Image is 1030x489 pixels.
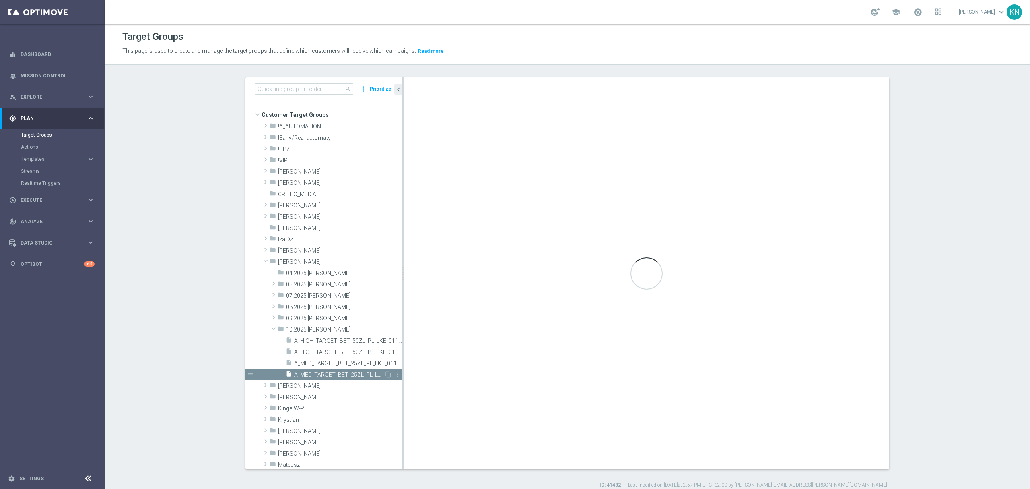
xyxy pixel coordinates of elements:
[9,197,95,203] button: play_circle_outline Execute keyboard_arrow_right
[278,157,402,164] span: !VIP
[9,94,95,100] button: person_search Explore keyboard_arrow_right
[278,180,402,186] span: Antoni L.
[262,109,402,120] span: Customer Target Groups
[9,197,87,204] div: Execute
[278,225,402,232] span: El&#x17C;bieta S.
[345,86,351,92] span: search
[9,115,87,122] div: Plan
[270,213,276,222] i: folder
[278,280,284,290] i: folder
[278,123,402,130] span: !A_AUTOMATION
[270,416,276,425] i: folder
[9,93,16,101] i: person_search
[270,190,276,199] i: folder
[278,202,402,209] span: Dagmara D.
[278,236,402,243] span: Iza Dz.
[270,122,276,132] i: folder
[270,404,276,414] i: folder
[278,428,402,435] span: Marcin G
[21,198,87,203] span: Execute
[270,461,276,470] i: folder
[122,31,183,43] h1: Target Groups
[9,115,95,122] div: gps_fixed Plan keyboard_arrow_right
[21,180,84,186] a: Realtime Triggers
[9,115,16,122] i: gps_fixed
[278,416,402,423] span: Krystian
[270,201,276,211] i: folder
[21,168,84,174] a: Streams
[21,165,104,177] div: Streams
[294,360,402,367] span: A_MED_TARGET_BET_25ZL_PL_LKE_011025
[270,438,276,448] i: folder
[21,156,95,162] button: Templates keyboard_arrow_right
[278,247,402,254] span: Justyna B.
[9,218,87,225] div: Analyze
[21,219,87,224] span: Analyze
[892,8,900,17] span: school
[9,240,95,246] div: Data Studio keyboard_arrow_right
[9,261,95,267] button: lightbulb Optibot +10
[9,218,16,225] i: track_changes
[9,261,16,268] i: lightbulb
[270,224,276,233] i: folder
[628,482,887,489] label: Last modified on [DATE] at 2:57 PM UTC+02:00 by [PERSON_NAME][EMAIL_ADDRESS][PERSON_NAME][DOMAIN_...
[9,239,87,247] div: Data Studio
[270,235,276,244] i: folder
[21,153,104,165] div: Templates
[958,6,1007,18] a: [PERSON_NAME]keyboard_arrow_down
[278,259,402,265] span: Kamil N.
[286,281,402,288] span: 05.2025 Kamil N.
[286,337,292,346] i: insert_drive_file
[278,191,402,198] span: CRITEO_MEDIA
[270,450,276,459] i: folder
[278,439,402,446] span: Maria M.
[278,383,402,390] span: Kamil R.
[87,218,95,225] i: keyboard_arrow_right
[9,197,16,204] i: play_circle_outline
[21,65,95,86] a: Mission Control
[270,427,276,436] i: folder
[278,394,402,401] span: Kasia K.
[278,325,284,335] i: folder
[270,393,276,402] i: folder
[394,84,402,95] button: chevron_left
[87,93,95,101] i: keyboard_arrow_right
[270,258,276,267] i: folder
[286,348,292,357] i: insert_drive_file
[278,450,402,457] span: Maryna Sh.
[9,218,95,225] button: track_changes Analyze keyboard_arrow_right
[270,179,276,188] i: folder
[278,168,402,175] span: And&#x17C;elika B.
[122,48,416,54] span: This page is used to create and manage the target groups that define which customers will receive...
[369,84,393,95] button: Prioritize
[599,482,621,489] label: ID: 41432
[87,196,95,204] i: keyboard_arrow_right
[278,135,402,141] span: !Early/Rea_automaty
[21,157,87,162] div: Templates
[21,253,84,275] a: Optibot
[21,157,79,162] span: Templates
[294,371,384,378] span: A_MED_TARGET_BET_25ZL_PL_LKE_011025_SMS
[278,314,284,323] i: folder
[21,95,87,99] span: Explore
[21,141,104,153] div: Actions
[9,44,95,65] div: Dashboard
[286,292,402,299] span: 07.2025 Kamil N.
[21,132,84,138] a: Target Groups
[294,349,402,356] span: A_HIGH_TARGET_BET_50ZL_PL_LKE_011025_SMS
[395,86,402,93] i: chevron_left
[997,8,1006,17] span: keyboard_arrow_down
[278,462,402,468] span: Mateusz
[21,44,95,65] a: Dashboard
[278,269,284,278] i: folder
[394,371,401,378] i: more_vert
[9,73,95,79] button: Mission Control
[359,83,367,95] i: more_vert
[21,240,87,245] span: Data Studio
[9,51,95,58] button: equalizer Dashboard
